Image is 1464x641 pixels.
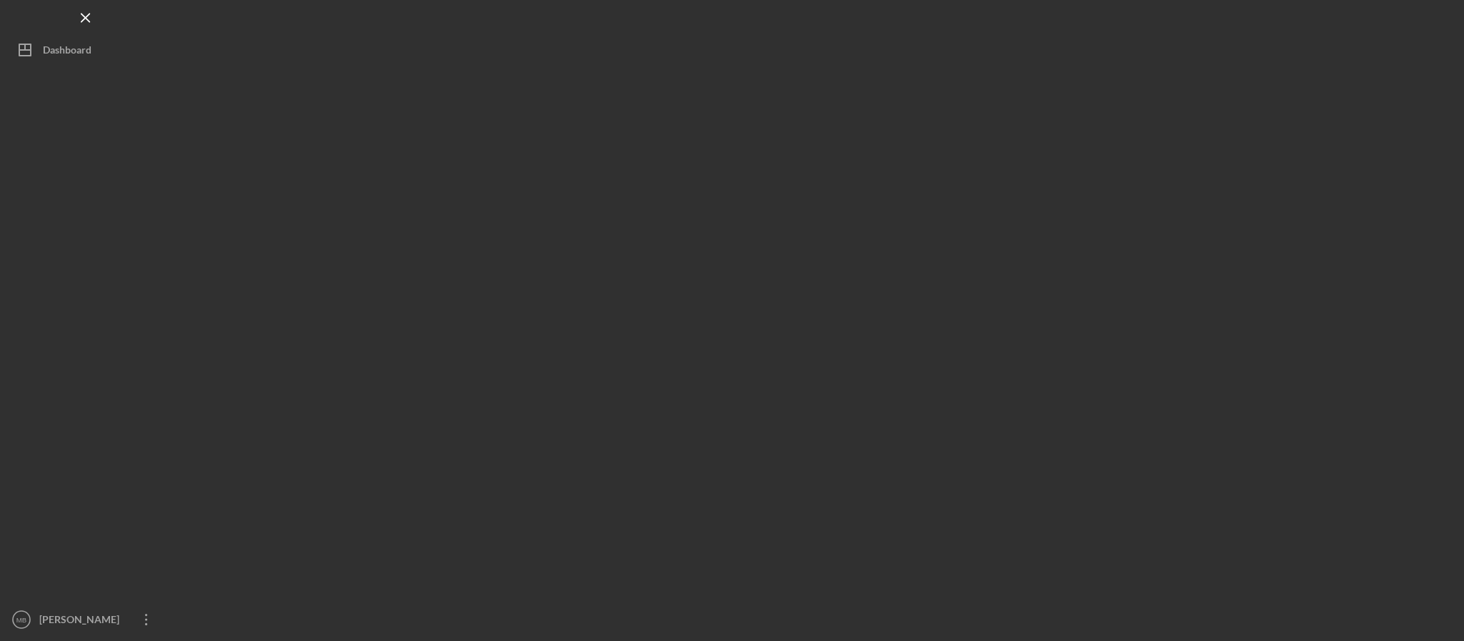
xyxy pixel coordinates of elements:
[16,616,26,624] text: MB
[7,36,164,64] button: Dashboard
[7,605,164,634] button: MB[PERSON_NAME]
[43,36,91,68] div: Dashboard
[36,605,129,637] div: [PERSON_NAME]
